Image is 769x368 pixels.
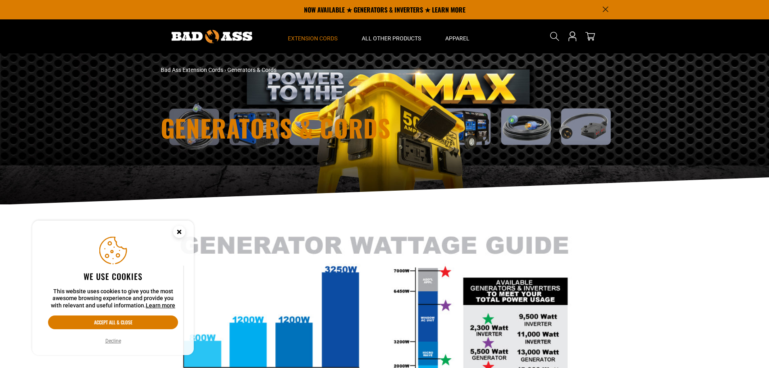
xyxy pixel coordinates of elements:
summary: Search [548,30,561,43]
h2: We use cookies [48,271,178,282]
a: Learn more [146,302,175,309]
span: › [224,67,226,73]
span: Generators & Cords [227,67,277,73]
summary: Apparel [433,19,482,53]
p: This website uses cookies to give you the most awesome browsing experience and provide you with r... [48,288,178,309]
button: Accept all & close [48,315,178,329]
img: Bad Ass Extension Cords [172,30,252,43]
button: Decline [103,337,124,345]
a: Bad Ass Extension Cords [161,67,223,73]
summary: Extension Cords [276,19,350,53]
span: Apparel [445,35,469,42]
span: All Other Products [362,35,421,42]
h1: Generators & Cords [161,116,455,140]
summary: All Other Products [350,19,433,53]
span: Extension Cords [288,35,337,42]
nav: breadcrumbs [161,66,455,74]
aside: Cookie Consent [32,221,194,355]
